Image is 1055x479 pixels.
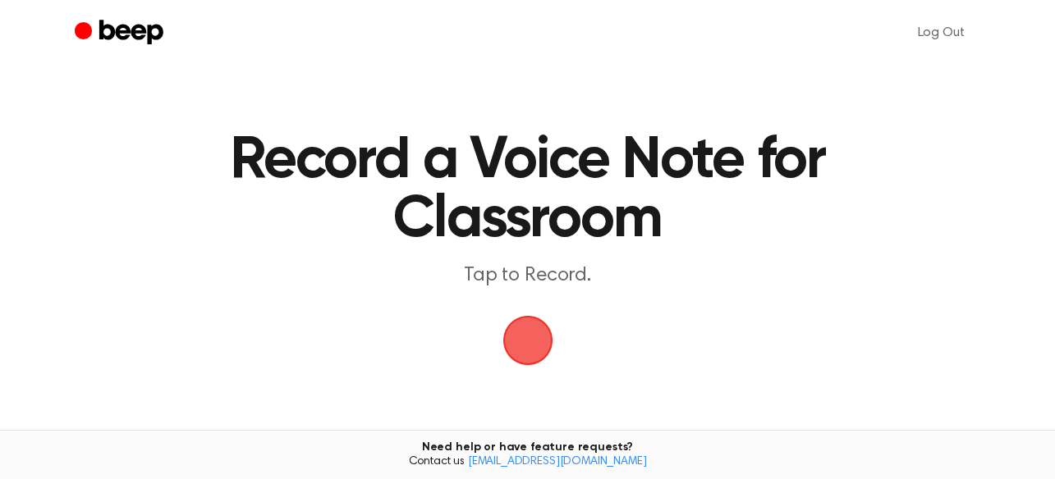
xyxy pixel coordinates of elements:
[901,13,981,52] a: Log Out
[468,456,647,468] a: [EMAIL_ADDRESS][DOMAIN_NAME]
[75,17,167,49] a: Beep
[177,131,878,249] h1: Record a Voice Note for Classroom
[10,455,1045,470] span: Contact us
[503,316,553,365] img: Beep Logo
[213,262,843,290] p: Tap to Record.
